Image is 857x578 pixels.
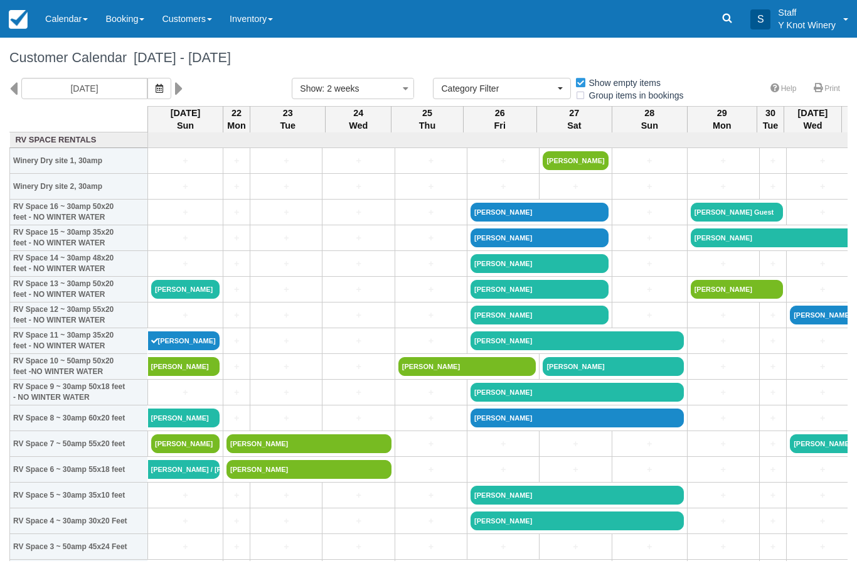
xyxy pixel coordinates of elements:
a: + [615,540,684,554]
a: + [790,412,855,425]
a: [PERSON_NAME] [148,409,220,427]
a: + [471,437,536,451]
a: Print [806,80,848,98]
th: RV Space 9 ~ 30amp 50x18 feet - NO WINTER WATER [10,380,148,405]
a: + [326,206,391,219]
a: + [326,154,391,168]
a: + [253,206,319,219]
a: + [398,283,464,296]
a: + [253,515,319,528]
a: + [691,412,756,425]
a: [PERSON_NAME] [148,357,220,376]
a: + [471,180,536,193]
a: [PERSON_NAME] [471,306,609,324]
label: Show empty items [575,73,669,92]
a: + [226,540,247,554]
a: + [398,180,464,193]
a: [PERSON_NAME] [691,228,856,247]
a: + [763,540,783,554]
a: + [253,386,319,399]
a: + [326,540,391,554]
a: + [790,206,855,219]
a: + [398,257,464,270]
a: + [253,180,319,193]
th: RV Space 6 ~ 30amp 55x18 feet [10,457,148,483]
a: + [471,540,536,554]
a: + [253,309,319,322]
a: + [398,154,464,168]
a: + [226,154,247,168]
a: + [691,334,756,348]
a: + [326,334,391,348]
th: 26 Fri [463,106,536,132]
a: + [615,154,684,168]
a: + [790,257,855,270]
th: 30 Tue [757,106,784,132]
a: + [543,180,608,193]
a: + [763,334,783,348]
a: + [691,540,756,554]
th: Winery Dry site 1, 30amp [10,148,148,174]
a: + [253,412,319,425]
a: + [691,437,756,451]
a: + [691,257,756,270]
label: Group items in bookings [575,86,692,105]
p: Y Knot Winery [778,19,836,31]
a: + [763,386,783,399]
a: + [326,180,391,193]
a: + [326,360,391,373]
div: S [750,9,770,29]
a: + [615,180,684,193]
a: + [615,437,684,451]
a: + [226,386,247,399]
a: + [790,360,855,373]
a: + [226,412,247,425]
a: + [398,412,464,425]
th: RV Space 7 ~ 50amp 55x20 feet [10,431,148,457]
a: + [691,463,756,476]
h1: Customer Calendar [9,50,848,65]
th: 24 Wed [326,106,391,132]
a: [PERSON_NAME] [398,357,536,376]
a: + [226,489,247,502]
a: + [615,463,684,476]
a: + [326,515,391,528]
a: + [226,515,247,528]
a: + [471,154,536,168]
a: + [151,257,220,270]
th: 22 Mon [223,106,250,132]
a: RV Space Rentals [13,134,145,146]
a: + [226,257,247,270]
a: + [226,180,247,193]
a: + [151,540,220,554]
a: + [253,257,319,270]
a: [PERSON_NAME] Guest [691,203,783,222]
a: + [790,540,855,554]
th: RV Space 5 ~ 30amp 35x10 feet [10,483,148,508]
a: + [151,154,220,168]
a: [PERSON_NAME] [226,434,391,453]
a: + [151,515,220,528]
a: + [790,154,855,168]
span: Group items in bookings [575,90,694,99]
a: + [151,386,220,399]
a: [PERSON_NAME] [471,254,609,273]
a: + [691,154,756,168]
a: + [398,437,464,451]
a: + [790,463,855,476]
a: + [615,309,684,322]
a: + [543,437,608,451]
a: [PERSON_NAME] [471,486,684,505]
a: [PERSON_NAME] [148,331,220,350]
a: + [790,334,855,348]
a: + [763,515,783,528]
a: + [615,232,684,245]
th: [DATE] Wed [784,106,842,132]
span: Show [300,83,322,94]
a: [PERSON_NAME] [471,383,684,402]
a: + [790,283,855,296]
span: : 2 weeks [322,83,359,94]
a: + [763,309,783,322]
th: [DATE] Sun [148,106,223,132]
a: + [790,386,855,399]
